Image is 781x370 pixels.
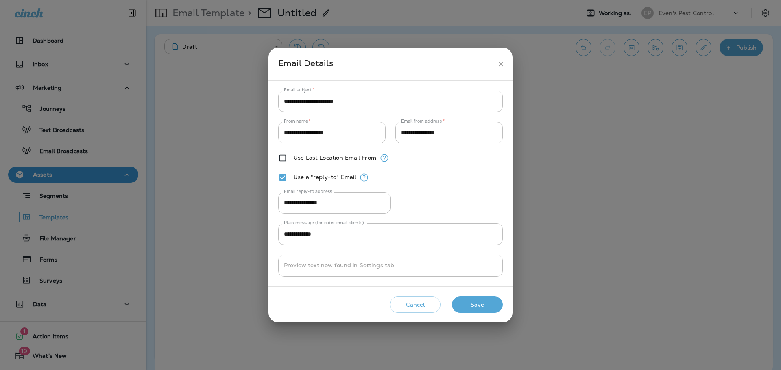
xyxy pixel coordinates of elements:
[293,174,356,180] label: Use a "reply-to" Email
[390,296,441,313] button: Cancel
[493,56,508,71] button: close
[401,118,445,124] label: Email from address
[293,154,376,161] label: Use Last Location Email From
[452,296,503,313] button: Save
[284,87,315,93] label: Email subject
[278,56,493,71] div: Email Details
[284,220,364,226] label: Plain message (for older email clients)
[284,118,311,124] label: From name
[284,188,332,195] label: Email reply-to address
